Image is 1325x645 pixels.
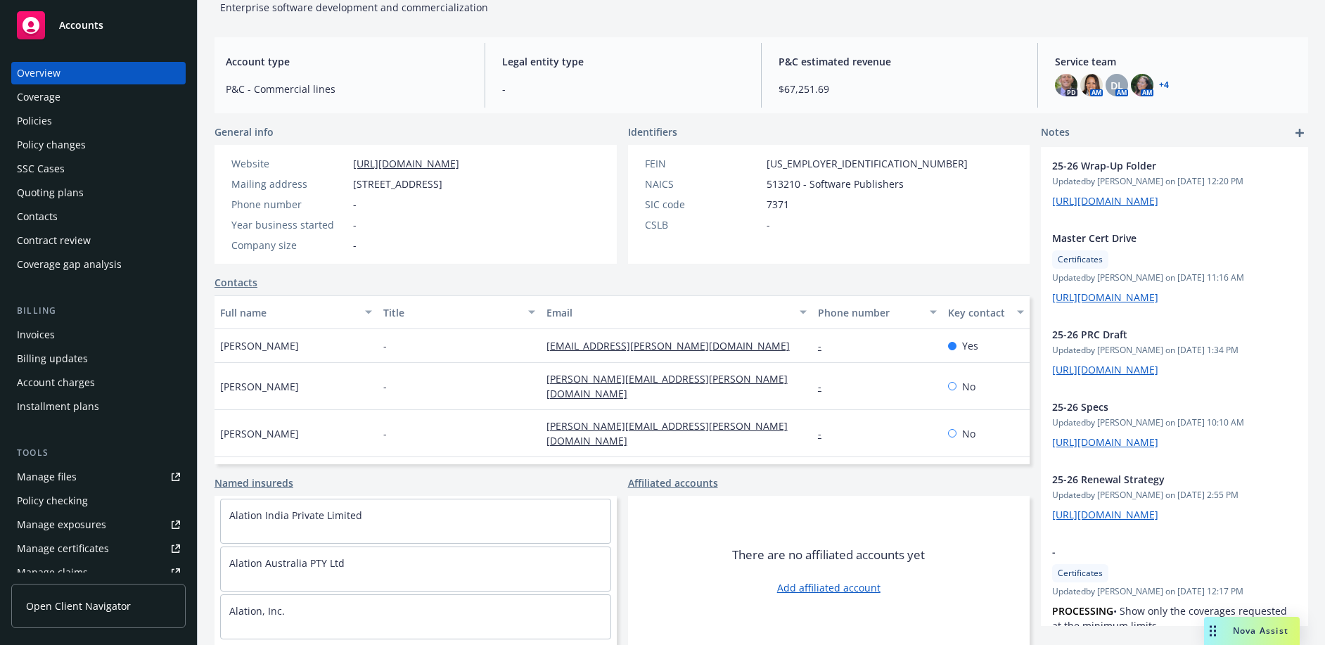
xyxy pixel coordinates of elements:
[383,379,387,394] span: -
[17,253,122,276] div: Coverage gap analysis
[229,556,345,570] a: Alation Australia PTY Ltd
[1052,231,1260,245] span: Master Cert Drive
[26,599,131,613] span: Open Client Navigator
[353,238,357,253] span: -
[628,475,718,490] a: Affiliated accounts
[220,338,299,353] span: [PERSON_NAME]
[812,295,942,329] button: Phone number
[11,446,186,460] div: Tools
[353,157,459,170] a: [URL][DOMAIN_NAME]
[11,324,186,346] a: Invoices
[1052,194,1158,207] a: [URL][DOMAIN_NAME]
[11,134,186,156] a: Policy changes
[11,371,186,394] a: Account charges
[1233,625,1288,637] span: Nova Assist
[17,371,95,394] div: Account charges
[231,177,347,191] div: Mailing address
[11,205,186,228] a: Contacts
[962,426,975,441] span: No
[383,305,520,320] div: Title
[1041,147,1308,219] div: 25-26 Wrap-Up FolderUpdatedby [PERSON_NAME] on [DATE] 12:20 PM[URL][DOMAIN_NAME]
[1204,617,1222,645] div: Drag to move
[645,156,761,171] div: FEIN
[1052,489,1297,502] span: Updated by [PERSON_NAME] on [DATE] 2:55 PM
[17,561,88,584] div: Manage claims
[942,295,1030,329] button: Key contact
[1041,388,1308,461] div: 25-26 SpecsUpdatedby [PERSON_NAME] on [DATE] 10:10 AM[URL][DOMAIN_NAME]
[1159,81,1169,89] a: +4
[1052,327,1260,342] span: 25-26 PRC Draft
[11,110,186,132] a: Policies
[220,305,357,320] div: Full name
[1052,472,1260,487] span: 25-26 Renewal Strategy
[1110,78,1123,93] span: DL
[17,395,99,418] div: Installment plans
[11,561,186,584] a: Manage claims
[215,295,378,329] button: Full name
[1052,508,1158,521] a: [URL][DOMAIN_NAME]
[353,217,357,232] span: -
[1052,435,1158,449] a: [URL][DOMAIN_NAME]
[818,339,833,352] a: -
[1052,344,1297,357] span: Updated by [PERSON_NAME] on [DATE] 1:34 PM
[17,86,60,108] div: Coverage
[1055,54,1297,69] span: Service team
[948,305,1009,320] div: Key contact
[628,124,677,139] span: Identifiers
[546,419,788,447] a: [PERSON_NAME][EMAIL_ADDRESS][PERSON_NAME][DOMAIN_NAME]
[17,513,106,536] div: Manage exposures
[1058,567,1103,580] span: Certificates
[645,197,761,212] div: SIC code
[546,339,801,352] a: [EMAIL_ADDRESS][PERSON_NAME][DOMAIN_NAME]
[11,347,186,370] a: Billing updates
[732,547,925,563] span: There are no affiliated accounts yet
[818,305,921,320] div: Phone number
[767,177,904,191] span: 513210 - Software Publishers
[541,295,812,329] button: Email
[17,324,55,346] div: Invoices
[1052,363,1158,376] a: [URL][DOMAIN_NAME]
[767,156,968,171] span: [US_EMPLOYER_IDENTIFICATION_NUMBER]
[220,379,299,394] span: [PERSON_NAME]
[11,158,186,180] a: SSC Cases
[17,158,65,180] div: SSC Cases
[229,604,285,618] a: Alation, Inc.
[378,295,541,329] button: Title
[818,380,833,393] a: -
[11,490,186,512] a: Policy checking
[1052,544,1260,559] span: -
[215,124,274,139] span: General info
[231,217,347,232] div: Year business started
[11,229,186,252] a: Contract review
[767,217,770,232] span: -
[17,134,86,156] div: Policy changes
[231,197,347,212] div: Phone number
[1055,74,1077,96] img: photo
[59,20,103,31] span: Accounts
[1204,617,1300,645] button: Nova Assist
[11,304,186,318] div: Billing
[215,475,293,490] a: Named insureds
[546,305,791,320] div: Email
[1041,461,1308,533] div: 25-26 Renewal StrategyUpdatedby [PERSON_NAME] on [DATE] 2:55 PM[URL][DOMAIN_NAME]
[11,513,186,536] span: Manage exposures
[17,466,77,488] div: Manage files
[215,275,257,290] a: Contacts
[1052,175,1297,188] span: Updated by [PERSON_NAME] on [DATE] 12:20 PM
[220,426,299,441] span: [PERSON_NAME]
[1041,316,1308,388] div: 25-26 PRC DraftUpdatedby [PERSON_NAME] on [DATE] 1:34 PM[URL][DOMAIN_NAME]
[1052,416,1297,429] span: Updated by [PERSON_NAME] on [DATE] 10:10 AM
[383,338,387,353] span: -
[11,62,186,84] a: Overview
[231,238,347,253] div: Company size
[767,197,789,212] span: 7371
[1052,290,1158,304] a: [URL][DOMAIN_NAME]
[1052,400,1260,414] span: 25-26 Specs
[17,229,91,252] div: Contract review
[229,509,362,522] a: Alation India Private Limited
[1052,604,1113,618] strong: PROCESSING
[226,82,468,96] span: P&C - Commercial lines
[962,379,975,394] span: No
[779,82,1020,96] span: $67,251.69
[383,426,387,441] span: -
